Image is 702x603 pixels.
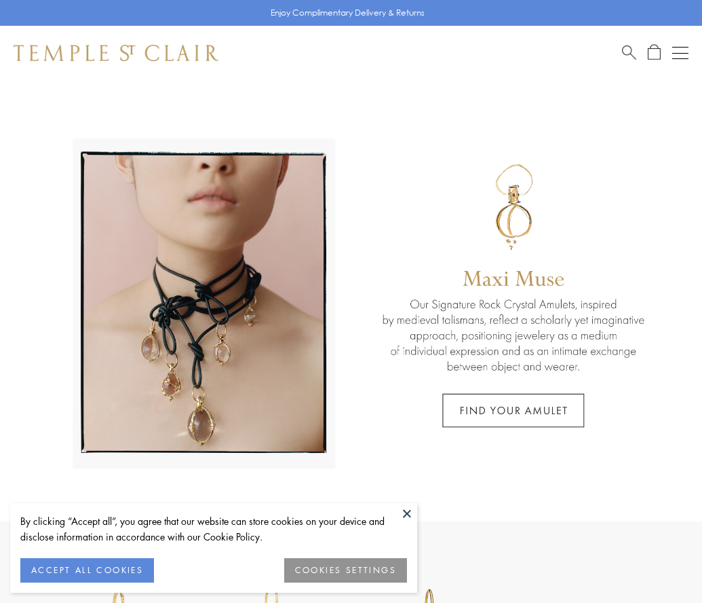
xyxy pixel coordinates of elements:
p: Enjoy Complimentary Delivery & Returns [271,6,425,20]
button: Open navigation [672,45,688,61]
div: By clicking “Accept all”, you agree that our website can store cookies on your device and disclos... [20,513,407,545]
button: COOKIES SETTINGS [284,558,407,583]
img: Temple St. Clair [14,45,218,61]
button: ACCEPT ALL COOKIES [20,558,154,583]
a: Search [622,44,636,61]
a: Open Shopping Bag [648,44,661,61]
